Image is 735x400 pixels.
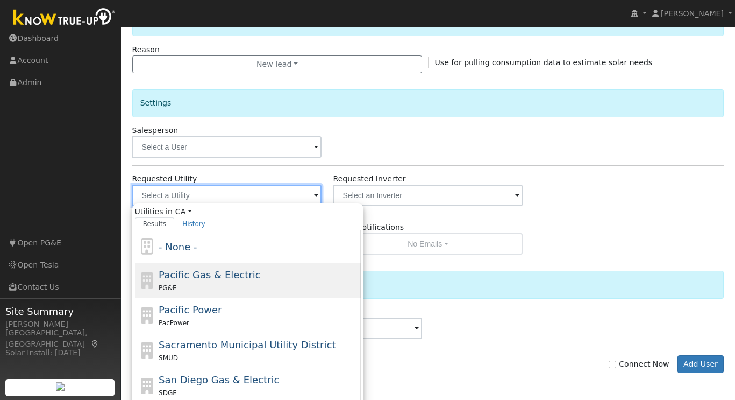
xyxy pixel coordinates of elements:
div: Solar Install: [DATE] [5,347,115,359]
label: Salesperson [132,125,179,136]
label: Requested Inverter [333,173,406,185]
span: Use for pulling consumption data to estimate solar needs [435,58,653,67]
a: CA [175,206,192,217]
span: Pacific Power [159,304,222,315]
span: San Diego Gas & Electric [159,374,279,385]
a: Map [90,340,100,348]
span: PG&E [159,284,176,292]
span: Pacific Gas & Electric [159,269,260,280]
span: PacPower [159,319,189,327]
span: SDGE [159,389,177,397]
div: Actions [132,271,724,298]
span: SMUD [159,354,178,362]
div: [GEOGRAPHIC_DATA], [GEOGRAPHIC_DATA] [5,327,115,350]
input: Connect Now [609,361,616,368]
a: Results [135,217,175,230]
span: Site Summary [5,304,115,319]
span: - None - [159,241,197,252]
div: [PERSON_NAME] [5,319,115,330]
input: Select a Utility [132,185,322,206]
button: New lead [132,55,423,74]
img: retrieve [56,382,65,391]
input: Select a User [132,136,322,158]
input: Select an Inverter [333,185,523,206]
img: Know True-Up [8,6,121,30]
a: History [174,217,213,230]
label: Email Notifications [333,222,404,233]
button: Add User [677,355,724,374]
span: [PERSON_NAME] [661,9,724,18]
div: Settings [132,89,724,117]
label: Reason [132,44,160,55]
label: Connect Now [609,359,669,370]
span: Sacramento Municipal Utility District [159,339,336,350]
span: Utilities in [135,206,361,217]
label: Requested Utility [132,173,197,185]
